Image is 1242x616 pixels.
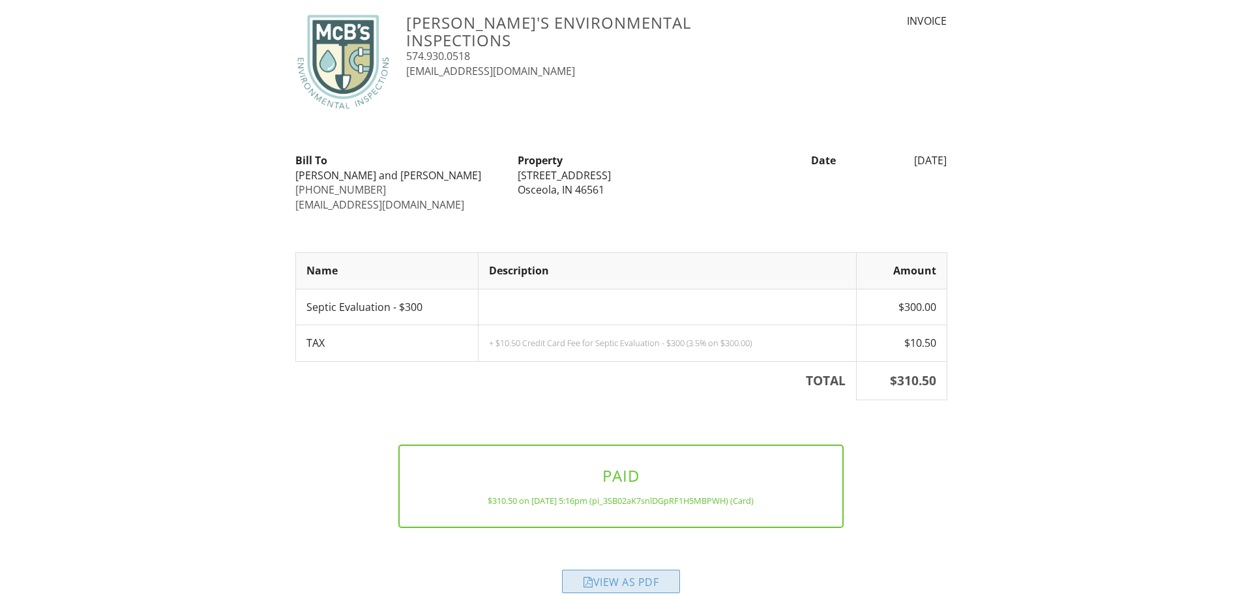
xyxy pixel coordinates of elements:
[295,325,479,361] td: TAX
[518,168,724,183] div: [STREET_ADDRESS]
[857,289,947,325] td: $300.00
[857,361,947,400] th: $310.50
[295,153,327,168] strong: Bill To
[857,253,947,289] th: Amount
[306,300,422,314] span: Septic Evaluation - $300
[489,338,846,348] div: + $10.50 Credit Card Fee for Septic Evaluation - $300 (3.5% on $300.00)
[406,49,470,63] a: 574.930.0518
[295,14,391,110] img: McBEI_logo_shield.png
[479,253,857,289] th: Description
[732,153,844,168] div: Date
[795,14,947,28] div: INVOICE
[518,153,563,168] strong: Property
[406,14,780,49] h3: [PERSON_NAME]'s Environmental Inspections
[562,578,680,593] a: View as PDF
[295,183,386,197] a: [PHONE_NUMBER]
[562,570,680,593] div: View as PDF
[844,153,955,168] div: [DATE]
[406,64,575,78] a: [EMAIL_ADDRESS][DOMAIN_NAME]
[295,198,464,212] a: [EMAIL_ADDRESS][DOMAIN_NAME]
[518,183,724,197] div: Osceola, IN 46561
[421,467,821,484] h3: PAID
[295,253,479,289] th: Name
[295,361,857,400] th: TOTAL
[857,325,947,361] td: $10.50
[421,495,821,506] div: $310.50 on [DATE] 5:16pm (pi_3SB02aK7snlDGpRF1H5MBPWH) (Card)
[295,168,502,183] div: [PERSON_NAME] and [PERSON_NAME]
